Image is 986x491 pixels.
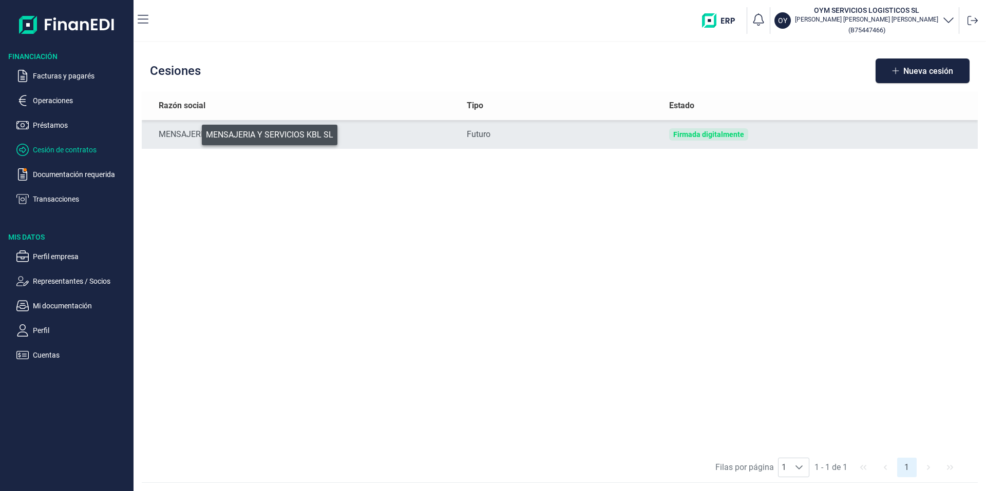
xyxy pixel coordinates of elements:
[795,5,938,15] h3: OYM SERVICIOS LOGISTICOS SL
[16,300,129,312] button: Mi documentación
[774,5,955,36] button: OYOYM SERVICIOS LOGISTICOS SL[PERSON_NAME] [PERSON_NAME] [PERSON_NAME](B75447466)
[16,70,129,82] button: Facturas y pagarés
[33,94,129,107] p: Operaciones
[19,8,115,41] img: Logo de aplicación
[669,100,694,112] span: Estado
[33,349,129,361] p: Cuentas
[16,193,129,205] button: Transacciones
[33,144,129,156] p: Cesión de contratos
[33,70,129,82] p: Facturas y pagarés
[150,64,201,78] h2: Cesiones
[33,193,129,205] p: Transacciones
[33,300,129,312] p: Mi documentación
[16,275,129,287] button: Representantes / Socios
[810,458,851,477] span: 1 - 1 de 1
[715,461,774,474] span: Filas por página
[33,275,129,287] p: Representantes / Socios
[33,250,129,263] p: Perfil empresa
[16,250,129,263] button: Perfil empresa
[903,67,953,75] span: Nueva cesión
[16,94,129,107] button: Operaciones
[33,119,129,131] p: Préstamos
[159,128,450,141] div: MENSAJERIA Y SERVICIOS KBL SL
[33,324,129,337] p: Perfil
[16,168,129,181] button: Documentación requerida
[16,119,129,131] button: Préstamos
[673,130,744,139] div: Firmada digitalmente
[702,13,743,28] img: erp
[467,128,653,141] div: Futuro
[467,100,483,112] span: Tipo
[159,100,205,112] span: Razón social
[779,458,789,477] span: 1
[876,58,970,83] button: Nueva cesión
[16,144,129,156] button: Cesión de contratos
[16,324,129,337] button: Perfil
[897,458,917,477] button: Page 1
[778,15,787,26] p: OY
[33,168,129,181] p: Documentación requerida
[795,15,938,24] p: [PERSON_NAME] [PERSON_NAME] [PERSON_NAME]
[16,349,129,361] button: Cuentas
[848,26,885,34] small: Copiar cif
